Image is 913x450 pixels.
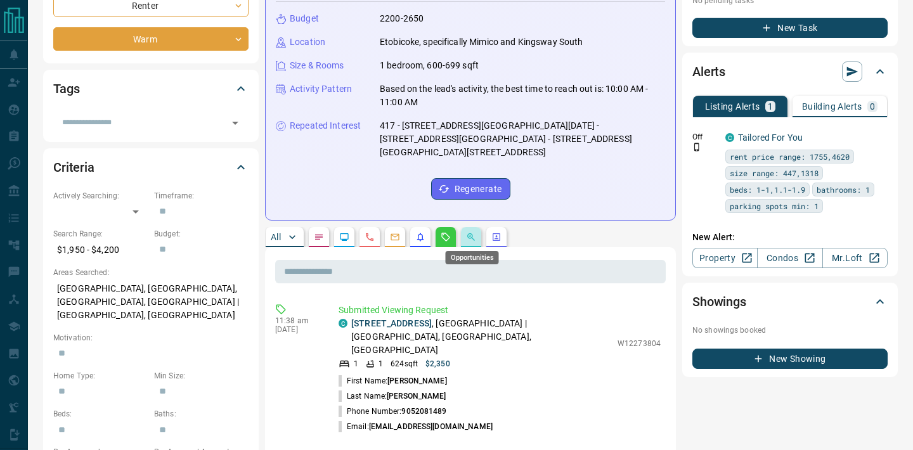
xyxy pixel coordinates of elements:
p: Listing Alerts [705,102,760,111]
div: condos.ca [339,319,347,328]
p: Search Range: [53,228,148,240]
svg: Calls [365,232,375,242]
p: 2200-2650 [380,12,424,25]
a: Tailored For You [738,132,803,143]
h2: Criteria [53,157,94,177]
p: Phone Number: [339,406,447,417]
p: No showings booked [692,325,888,336]
p: 1 [379,358,383,370]
svg: Emails [390,232,400,242]
div: condos.ca [725,133,734,142]
span: size range: 447,1318 [730,167,819,179]
div: Alerts [692,56,888,87]
span: [PERSON_NAME] [387,392,446,401]
span: 9052081489 [401,407,446,416]
svg: Push Notification Only [692,143,701,151]
span: bathrooms: 1 [817,183,870,196]
div: Warm [53,27,249,51]
svg: Agent Actions [491,232,502,242]
p: Etobicoke, specifically Mimico and Kingsway South [380,35,583,49]
svg: Opportunities [466,232,476,242]
svg: Requests [441,232,451,242]
p: 1 bedroom, 600-699 sqft [380,59,479,72]
p: Location [290,35,325,49]
p: Areas Searched: [53,267,249,278]
p: [DATE] [275,325,320,334]
svg: Lead Browsing Activity [339,232,349,242]
p: 0 [870,102,875,111]
p: New Alert: [692,231,888,244]
a: Mr.Loft [822,248,888,268]
span: rent price range: 1755,4620 [730,150,850,163]
p: Actively Searching: [53,190,148,202]
div: Showings [692,286,888,317]
button: Open [226,114,244,132]
p: Activity Pattern [290,82,352,96]
p: Off [692,131,718,143]
a: Property [692,248,758,268]
h2: Showings [692,292,746,312]
p: Based on the lead's activity, the best time to reach out is: 10:00 AM - 11:00 AM [380,82,665,109]
p: 11:38 am [275,316,320,325]
p: Baths: [154,408,249,420]
a: [STREET_ADDRESS] [351,318,432,328]
p: Email: [339,421,493,432]
span: [EMAIL_ADDRESS][DOMAIN_NAME] [369,422,493,431]
button: New Showing [692,349,888,369]
button: New Task [692,18,888,38]
p: Motivation: [53,332,249,344]
p: $1,950 - $4,200 [53,240,148,260]
span: beds: 1-1,1.1-1.9 [730,183,805,196]
svg: Notes [314,232,324,242]
p: 1 [354,358,358,370]
p: Size & Rooms [290,59,344,72]
p: 624 sqft [391,358,418,370]
p: Last Name: [339,390,446,402]
p: Timeframe: [154,190,249,202]
p: [GEOGRAPHIC_DATA], [GEOGRAPHIC_DATA], [GEOGRAPHIC_DATA], [GEOGRAPHIC_DATA] | [GEOGRAPHIC_DATA], [... [53,278,249,326]
span: parking spots min: 1 [730,200,819,212]
p: W12273804 [618,338,661,349]
svg: Listing Alerts [415,232,425,242]
p: Min Size: [154,370,249,382]
p: Budget: [154,228,249,240]
p: Home Type: [53,370,148,382]
p: Budget [290,12,319,25]
h2: Alerts [692,61,725,82]
button: Regenerate [431,178,510,200]
div: Tags [53,74,249,104]
p: Building Alerts [802,102,862,111]
p: First Name: [339,375,447,387]
p: Beds: [53,408,148,420]
div: Opportunities [446,251,499,264]
p: $2,350 [425,358,450,370]
a: Condos [757,248,822,268]
p: 1 [768,102,773,111]
p: 417 - [STREET_ADDRESS][GEOGRAPHIC_DATA][DATE] - [STREET_ADDRESS][GEOGRAPHIC_DATA] - [STREET_ADDRE... [380,119,665,159]
p: Repeated Interest [290,119,361,132]
div: Criteria [53,152,249,183]
span: [PERSON_NAME] [387,376,446,385]
p: , [GEOGRAPHIC_DATA] | [GEOGRAPHIC_DATA], [GEOGRAPHIC_DATA], [GEOGRAPHIC_DATA] [351,317,611,357]
p: Submitted Viewing Request [339,304,661,317]
h2: Tags [53,79,79,99]
p: All [271,233,281,241]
